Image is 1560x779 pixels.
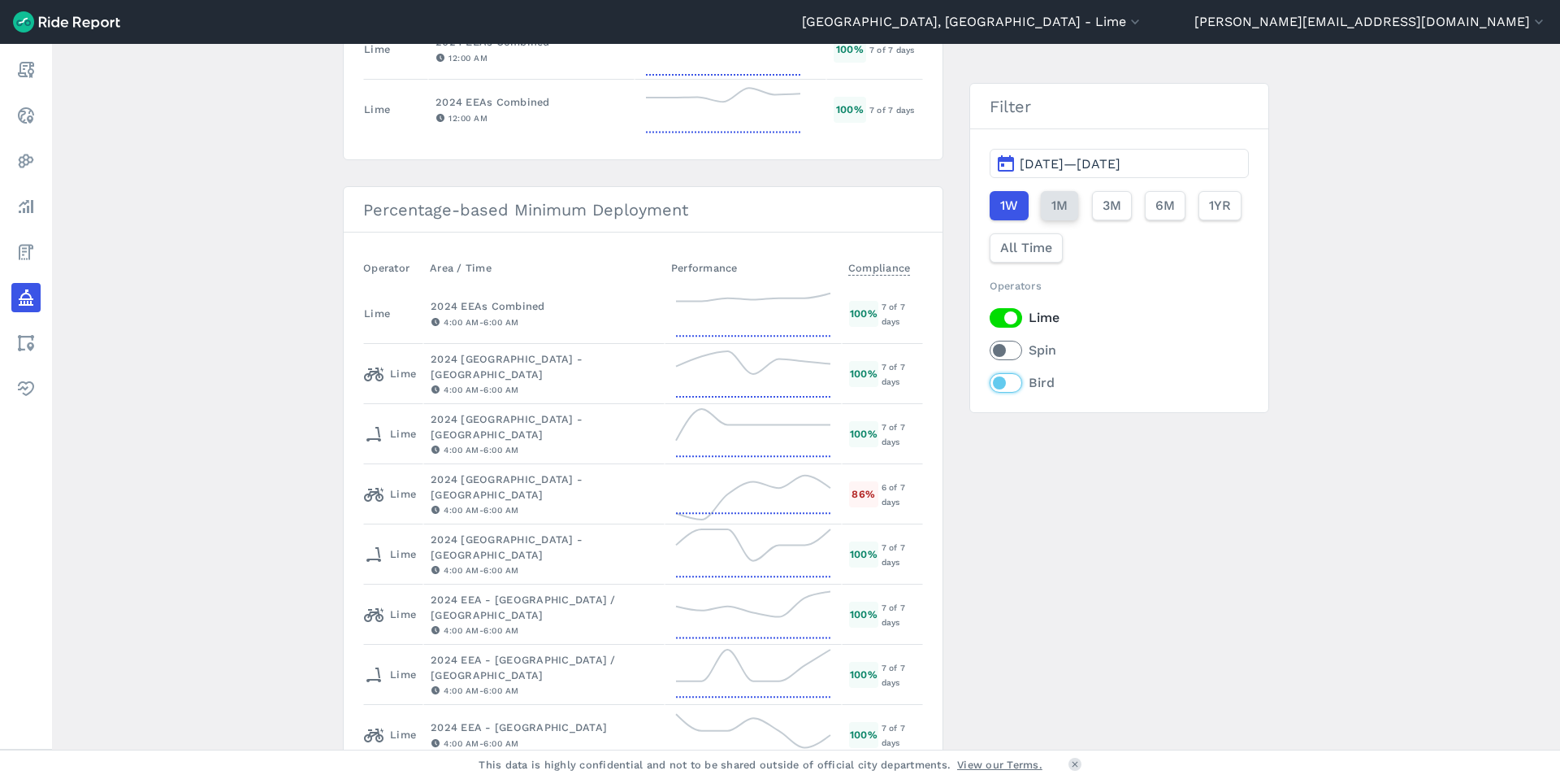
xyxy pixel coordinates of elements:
div: Lime [364,722,416,748]
div: 2024 EEAs Combined [431,298,657,314]
h3: Filter [970,84,1268,129]
span: 6M [1155,196,1175,215]
div: Lime [364,361,416,387]
div: 4:00 AM - 6:00 AM [431,442,657,457]
div: 100 % [849,602,878,627]
div: Lime [364,421,416,447]
a: Fees [11,237,41,267]
span: Operators [990,280,1042,292]
span: 3M [1103,196,1121,215]
th: Performance [665,252,842,284]
div: 2024 [GEOGRAPHIC_DATA] - [GEOGRAPHIC_DATA] [431,411,657,442]
span: [DATE]—[DATE] [1020,156,1120,172]
button: 6M [1145,191,1185,220]
div: 7 of 7 days [869,102,922,117]
label: Bird [990,373,1249,393]
div: Lime [364,602,416,628]
div: 7 of 7 days [882,720,922,750]
div: 2024 EEAs Combined [435,94,627,110]
div: Lime [364,542,416,568]
div: 100 % [849,421,878,446]
a: Health [11,374,41,403]
div: 7 of 7 days [882,420,922,449]
div: 12:00 AM [435,111,627,125]
th: Operator [363,252,423,284]
div: 12:00 AM [435,50,627,65]
div: 100 % [849,662,878,687]
div: 100 % [849,301,878,326]
span: All Time [1000,238,1052,258]
div: 4:00 AM - 6:00 AM [431,736,657,751]
span: 1YR [1209,196,1231,215]
span: Compliance [848,257,911,276]
div: Lime [364,102,390,117]
div: 7 of 7 days [882,299,922,329]
a: Analyze [11,192,41,221]
div: Lime [364,662,416,688]
button: 1YR [1198,191,1241,220]
button: 1W [990,191,1029,220]
div: 86 % [849,481,878,507]
button: All Time [990,233,1063,263]
label: Lime [990,308,1249,328]
div: Lime [364,306,390,321]
button: [GEOGRAPHIC_DATA], [GEOGRAPHIC_DATA] - Lime [802,12,1143,32]
div: 6 of 7 days [882,480,922,509]
a: Report [11,55,41,85]
div: 2024 EEA - [GEOGRAPHIC_DATA] / [GEOGRAPHIC_DATA] [431,592,657,623]
div: 100 % [834,97,866,122]
a: Areas [11,329,41,358]
div: 7 of 7 days [882,600,922,629]
span: 1W [1000,196,1018,215]
div: 2024 EEA - [GEOGRAPHIC_DATA] [431,720,657,735]
div: 4:00 AM - 6:00 AM [431,563,657,577]
a: Policy [11,283,41,312]
div: 100 % [834,37,866,62]
div: 100 % [849,542,878,567]
div: 2024 [GEOGRAPHIC_DATA] - [GEOGRAPHIC_DATA] [431,532,657,563]
a: View our Terms. [957,757,1042,772]
div: 4:00 AM - 6:00 AM [431,683,657,698]
div: 2024 [GEOGRAPHIC_DATA] - [GEOGRAPHIC_DATA] [431,351,657,382]
div: Lime [364,41,390,57]
div: 2024 EEA - [GEOGRAPHIC_DATA] / [GEOGRAPHIC_DATA] [431,652,657,683]
button: 3M [1092,191,1132,220]
div: 4:00 AM - 6:00 AM [431,315,657,329]
button: [DATE]—[DATE] [990,149,1249,178]
div: 100 % [849,361,878,386]
div: 4:00 AM - 6:00 AM [431,503,657,517]
div: 7 of 7 days [882,359,922,389]
th: Area / Time [423,252,665,284]
div: 100 % [849,722,878,747]
span: 1M [1051,196,1068,215]
img: Ride Report [13,11,120,33]
a: Heatmaps [11,146,41,176]
div: 2024 [GEOGRAPHIC_DATA] - [GEOGRAPHIC_DATA] [431,472,657,503]
div: 7 of 7 days [869,42,922,57]
button: 1M [1041,191,1078,220]
div: 7 of 7 days [882,540,922,569]
label: Spin [990,341,1249,360]
div: 4:00 AM - 6:00 AM [431,382,657,397]
h3: Percentage-based Minimum Deployment [344,187,942,233]
button: [PERSON_NAME][EMAIL_ADDRESS][DOMAIN_NAME] [1194,12,1547,32]
div: 7 of 7 days [882,660,922,690]
a: Realtime [11,101,41,130]
div: Lime [364,481,416,507]
div: 4:00 AM - 6:00 AM [431,623,657,638]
